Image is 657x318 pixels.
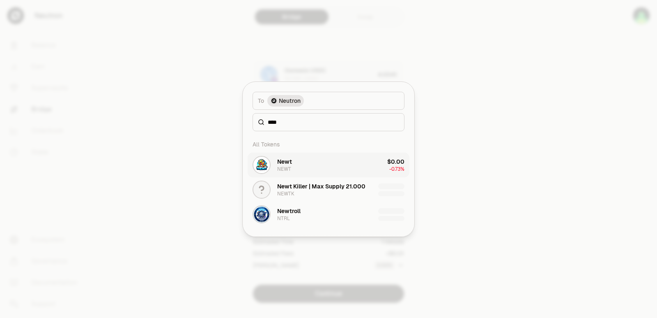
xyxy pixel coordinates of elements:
[277,158,292,166] div: Newt
[253,157,270,173] img: NEWT Logo
[277,207,301,215] div: Newtroll
[248,153,409,177] button: NEWT LogoNewtNEWT$0.00-0.73%
[387,158,404,166] div: $0.00
[277,190,294,197] div: NEWTK
[277,182,365,190] div: Newt Killer | Max Supply 21.000
[389,166,404,172] span: -0.73%
[248,177,409,202] button: Newt Killer | Max Supply 21.000NEWTK
[248,202,409,227] button: NTRL LogoNewtrollNTRL
[258,97,264,105] span: To
[279,97,301,105] span: Neutron
[277,215,290,222] div: NTRL
[248,136,409,153] div: All Tokens
[277,166,291,172] div: NEWT
[253,92,404,110] button: ToNeutron LogoNeutron
[253,206,270,223] img: NTRL Logo
[271,98,276,103] img: Neutron Logo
